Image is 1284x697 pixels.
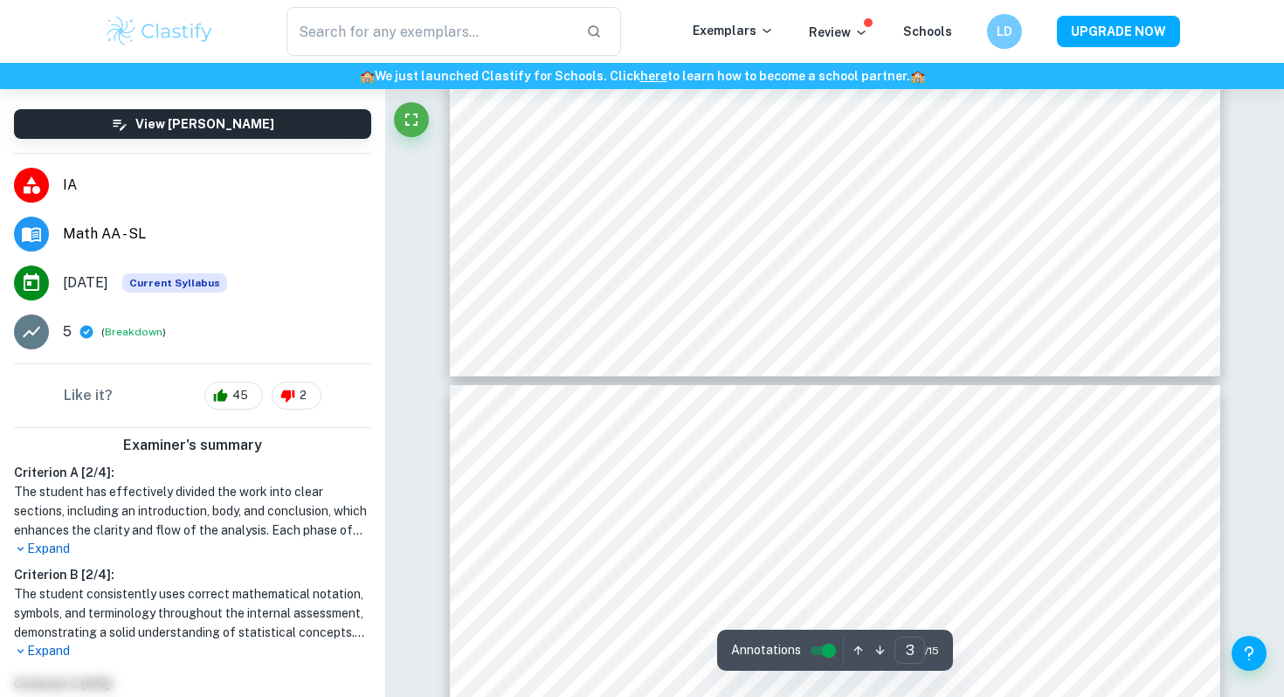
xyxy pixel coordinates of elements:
a: Schools [903,24,952,38]
p: 5 [63,321,72,342]
button: View [PERSON_NAME] [14,109,371,139]
span: Current Syllabus [122,273,227,293]
button: Fullscreen [394,102,429,137]
span: ( ) [101,324,166,341]
h6: Examiner's summary [7,435,378,456]
p: Review [809,23,868,42]
input: Search for any exemplars... [286,7,572,56]
span: 2 [290,387,316,404]
span: [DATE] [63,273,108,293]
h1: The student consistently uses correct mathematical notation, symbols, and terminology throughout ... [14,584,371,642]
span: 45 [223,387,258,404]
h1: The student has effectively divided the work into clear sections, including an introduction, body... [14,482,371,540]
p: Exemplars [693,21,774,40]
span: Annotations [731,641,801,659]
button: UPGRADE NOW [1057,16,1180,47]
button: Breakdown [105,324,162,340]
h6: LD [995,22,1015,41]
h6: Criterion B [ 2 / 4 ]: [14,565,371,584]
span: 🏫 [360,69,375,83]
p: Expand [14,540,371,558]
span: IA [63,175,371,196]
h6: We just launched Clastify for Schools. Click to learn how to become a school partner. [3,66,1281,86]
span: 🏫 [910,69,925,83]
p: Expand [14,642,371,660]
h6: Criterion A [ 2 / 4 ]: [14,463,371,482]
span: Math AA - SL [63,224,371,245]
button: LD [987,14,1022,49]
div: 45 [204,382,263,410]
a: here [640,69,667,83]
img: Clastify logo [104,14,215,49]
div: This exemplar is based on the current syllabus. Feel free to refer to it for inspiration/ideas wh... [122,273,227,293]
span: / 15 [925,643,939,659]
button: Help and Feedback [1232,636,1267,671]
h6: Like it? [64,385,113,406]
h6: View [PERSON_NAME] [135,114,274,134]
div: 2 [272,382,321,410]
